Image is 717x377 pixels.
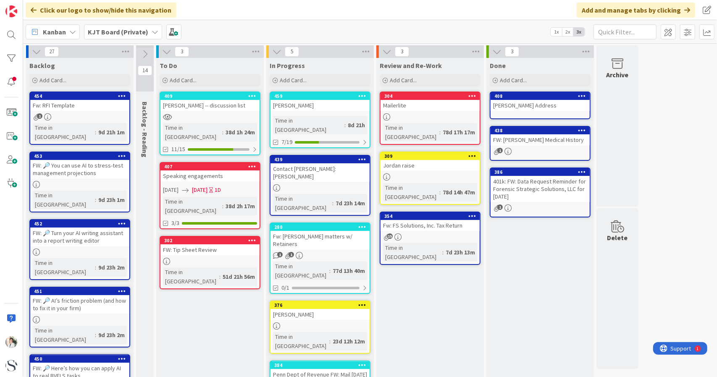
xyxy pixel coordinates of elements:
div: [PERSON_NAME] Address [491,100,590,111]
span: 3/3 [171,219,179,228]
span: : [222,128,223,137]
div: Time in [GEOGRAPHIC_DATA] [383,243,442,262]
a: 386401k: FW: Data Request Reminder for Forensic Strategic Solutions, LLC for [DATE] [490,168,591,217]
div: 9d 23h 2m [96,263,127,272]
div: 409[PERSON_NAME] -- discussion list [160,92,260,111]
a: 439Contact [PERSON_NAME]: [PERSON_NAME]Time in [GEOGRAPHIC_DATA]:7d 23h 14m [270,155,370,216]
span: Backlog - Reading [141,102,149,157]
div: 302 [160,237,260,244]
div: 1D [215,186,221,194]
div: 459 [274,93,370,99]
div: FW: [PERSON_NAME] Medical History [491,134,590,145]
div: Time in [GEOGRAPHIC_DATA] [273,262,329,280]
span: 3 [505,47,519,57]
div: 439Contact [PERSON_NAME]: [PERSON_NAME] [271,156,370,182]
a: 280Fw: [PERSON_NAME] matters w/ RetainersTime in [GEOGRAPHIC_DATA]:77d 13h 40m0/1 [270,223,370,294]
div: Time in [GEOGRAPHIC_DATA] [33,258,95,277]
div: Time in [GEOGRAPHIC_DATA] [383,183,439,202]
div: 407Speaking engagements [160,163,260,181]
div: Fw: FS Solutions, Inc. Tax Return [381,220,480,231]
div: Time in [GEOGRAPHIC_DATA] [383,123,439,141]
a: 438FW: [PERSON_NAME] Medical History [490,126,591,161]
div: [PERSON_NAME] -- discussion list [160,100,260,111]
a: 376[PERSON_NAME]Time in [GEOGRAPHIC_DATA]:23d 12h 12m [270,301,370,354]
span: Add Card... [500,76,527,84]
div: 452FW: 🔎 Turn your AI writing assistant into a report writing editor [30,220,129,246]
div: 438 [494,128,590,134]
div: 304 [384,93,480,99]
div: Time in [GEOGRAPHIC_DATA] [163,267,219,286]
div: 309 [381,152,480,160]
span: 3x [573,28,585,36]
span: Backlog [29,61,55,70]
div: 309 [384,153,480,159]
a: 459[PERSON_NAME]Time in [GEOGRAPHIC_DATA]:8d 21h7/19 [270,92,370,148]
span: : [439,128,441,137]
div: FW: 🔎 AI’s friction problem (and how to fix it in your firm) [30,295,129,314]
div: 409 [164,93,260,99]
span: : [344,120,346,130]
div: Archive [607,70,629,80]
div: FW: 🔎 Turn your AI writing assistant into a report writing editor [30,228,129,246]
div: 376[PERSON_NAME] [271,301,370,320]
div: 384 [274,362,370,368]
div: 459[PERSON_NAME] [271,92,370,111]
div: 453 [30,152,129,160]
span: 1 [497,148,503,153]
div: 409 [160,92,260,100]
span: 11/15 [171,145,185,154]
div: 354 [381,212,480,220]
span: 0/1 [281,283,289,292]
span: Done [490,61,506,70]
span: Add Card... [170,76,197,84]
a: 451FW: 🔎 AI’s friction problem (and how to fix it in your firm)Time in [GEOGRAPHIC_DATA]:9d 23h 2m [29,287,130,348]
div: Delete [607,233,628,243]
span: 1 [37,113,42,119]
div: 309Jordan raise [381,152,480,171]
div: 453FW: 🔎 You can use AI to stress-test management projections [30,152,129,178]
div: [PERSON_NAME] [271,100,370,111]
div: 304 [381,92,480,100]
a: 354Fw: FS Solutions, Inc. Tax ReturnTime in [GEOGRAPHIC_DATA]:7d 23h 13m [380,212,481,265]
div: 407 [164,164,260,170]
span: 3 [395,47,409,57]
div: 7d 23h 14m [334,199,367,208]
div: Time in [GEOGRAPHIC_DATA] [163,123,222,141]
div: 438 [491,127,590,134]
div: 438FW: [PERSON_NAME] Medical History [491,127,590,145]
a: 453FW: 🔎 You can use AI to stress-test management projectionsTime in [GEOGRAPHIC_DATA]:9d 23h 1m [29,152,130,212]
span: : [332,199,334,208]
span: [DATE] [192,186,207,194]
span: Kanban [43,27,66,37]
span: : [219,272,221,281]
input: Quick Filter... [594,24,657,39]
a: 409[PERSON_NAME] -- discussion listTime in [GEOGRAPHIC_DATA]:38d 1h 24m11/15 [160,92,260,155]
span: 1x [551,28,562,36]
div: 451FW: 🔎 AI’s friction problem (and how to fix it in your firm) [30,288,129,314]
div: 9d 23h 1m [96,195,127,204]
div: 51d 21h 56m [221,272,257,281]
div: 386401k: FW: Data Request Reminder for Forensic Strategic Solutions, LLC for [DATE] [491,168,590,202]
div: FW: Tip Sheet Review [160,244,260,255]
div: 408 [494,93,590,99]
div: 7d 23h 13m [444,248,477,257]
div: 302 [164,238,260,243]
div: 452 [34,221,129,227]
a: 408[PERSON_NAME] Address [490,92,591,119]
div: 354Fw: FS Solutions, Inc. Tax Return [381,212,480,231]
span: Add Card... [280,76,307,84]
div: 450 [30,355,129,363]
div: Contact [PERSON_NAME]: [PERSON_NAME] [271,163,370,182]
div: 452 [30,220,129,228]
div: 9d 21h 1m [96,128,127,137]
span: : [329,266,331,275]
span: Support [18,1,38,11]
div: 454 [34,93,129,99]
div: Fw: RFI Template [30,100,129,111]
div: 280 [271,223,370,231]
span: In Progress [270,61,305,70]
div: 439 [271,156,370,163]
div: 439 [274,157,370,162]
div: Time in [GEOGRAPHIC_DATA] [273,332,329,351]
div: Time in [GEOGRAPHIC_DATA] [33,326,95,344]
